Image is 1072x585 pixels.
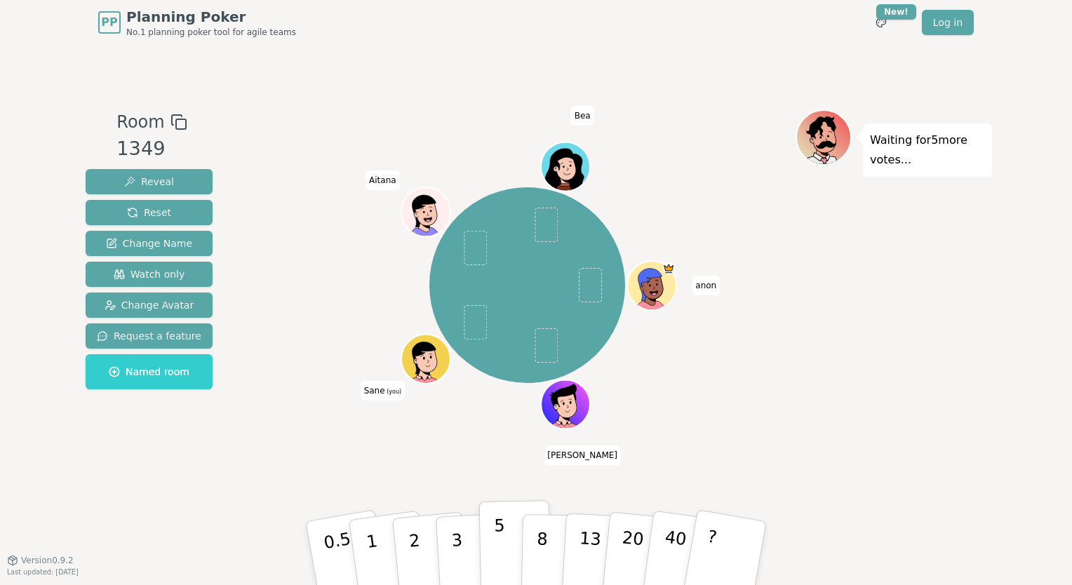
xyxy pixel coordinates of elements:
button: Watch only [86,262,213,287]
a: Log in [922,10,974,35]
span: Reset [127,206,171,220]
span: anon is the host [663,262,676,275]
span: Change Name [106,236,192,250]
span: Named room [109,365,189,379]
span: Click to change your name [692,276,720,295]
button: Click to change your avatar [403,335,450,382]
p: Waiting for 5 more votes... [870,130,985,170]
span: Reveal [124,175,174,189]
button: Change Avatar [86,292,213,318]
div: 1349 [116,135,187,163]
span: Click to change your name [571,105,594,125]
span: PP [101,14,117,31]
span: No.1 planning poker tool for agile teams [126,27,296,38]
a: PPPlanning PokerNo.1 planning poker tool for agile teams [98,7,296,38]
button: Reveal [86,169,213,194]
span: Version 0.9.2 [21,555,74,566]
span: Watch only [114,267,185,281]
span: Room [116,109,164,135]
button: Reset [86,200,213,225]
span: Request a feature [97,329,201,343]
div: New! [876,4,916,20]
button: Version0.9.2 [7,555,74,566]
button: Change Name [86,231,213,256]
button: Named room [86,354,213,389]
span: Click to change your name [544,445,621,465]
span: Last updated: [DATE] [7,568,79,576]
span: Click to change your name [366,170,400,190]
span: Click to change your name [361,380,405,400]
span: Planning Poker [126,7,296,27]
button: Request a feature [86,323,213,349]
span: Change Avatar [105,298,194,312]
span: (you) [385,388,402,394]
button: New! [869,10,894,35]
